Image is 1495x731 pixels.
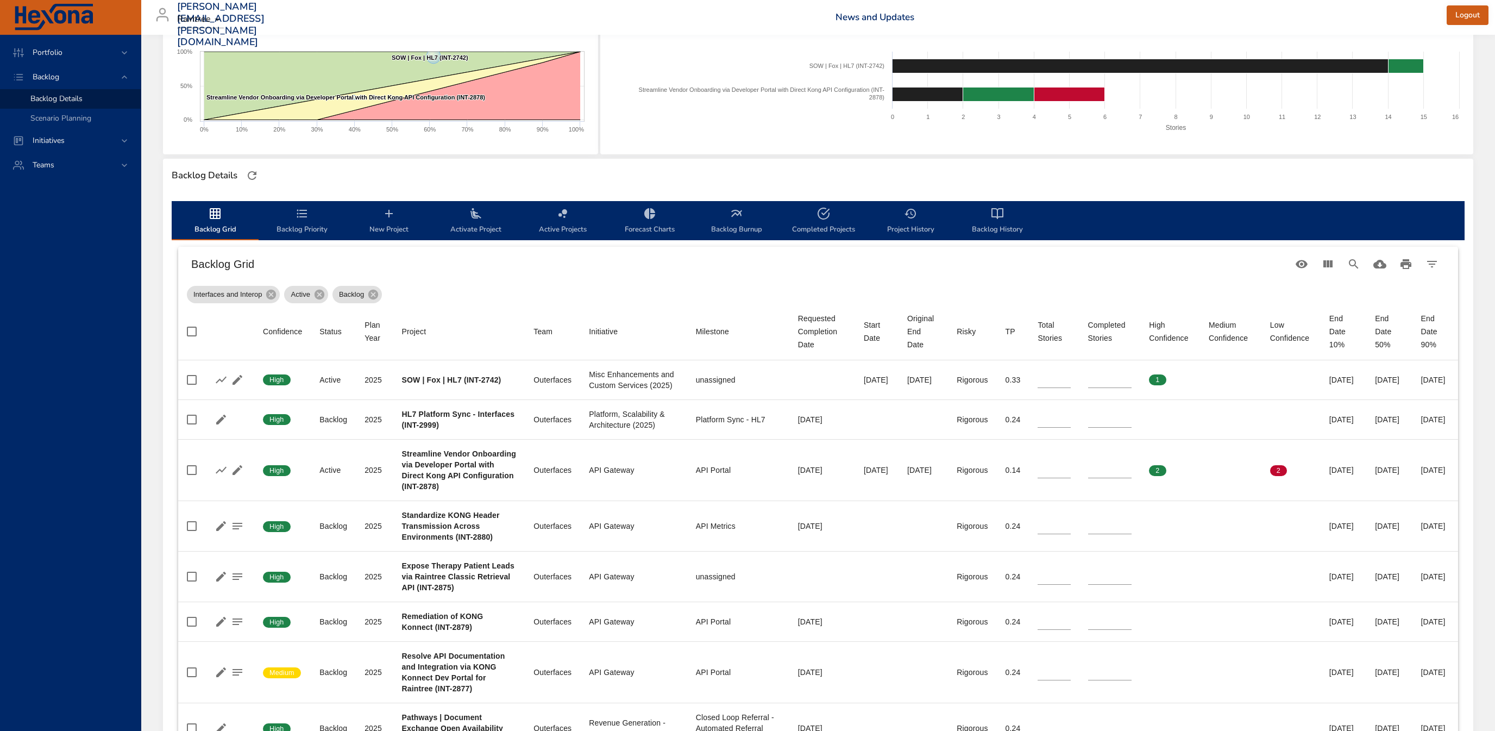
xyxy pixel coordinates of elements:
b: Streamline Vendor Onboarding via Developer Portal with Direct Kong API Configuration (INT-2878) [402,449,516,491]
span: High [263,466,291,476]
div: Milestone [696,325,729,338]
text: 5 [1068,114,1071,120]
button: Download CSV [1367,251,1393,277]
div: 2025 [365,616,384,627]
text: 40% [349,126,361,133]
div: Sort [1006,325,1015,338]
div: Rigorous [957,414,988,425]
button: Edit Project Details [213,518,229,534]
span: Risky [957,325,988,338]
div: Sort [1270,318,1312,345]
text: 0 [891,114,894,120]
div: Outerfaces [533,465,571,476]
div: Medium Confidence [1209,318,1253,345]
span: 0 [1209,466,1226,476]
span: Medium [263,668,301,678]
text: 3 [997,114,1000,120]
div: Sort [1038,318,1070,345]
div: Project [402,325,426,338]
div: Sort [589,325,618,338]
span: Backlog Grid [178,207,252,236]
div: [DATE] [798,521,846,532]
span: High [263,572,291,582]
b: Standardize KONG Header Transmission Across Environments (INT-2880) [402,511,500,541]
span: Backlog Priority [265,207,339,236]
div: backlog-tab [172,201,1465,240]
span: Project [402,325,517,338]
text: Stories [1166,124,1186,132]
div: API Portal [696,465,781,476]
div: [DATE] [1329,465,1358,476]
div: TP [1006,325,1015,338]
div: [DATE] [1329,374,1358,385]
text: SOW | Fox | HL7 (INT-2742) [392,54,468,61]
text: 70% [461,126,473,133]
div: Sort [864,318,890,345]
button: Show Burnup [213,372,229,388]
div: Sort [798,312,846,351]
b: SOW | Fox | HL7 (INT-2742) [402,376,501,384]
div: Rigorous [957,667,988,678]
button: Edit Project Details [229,462,246,478]
div: Backlog [319,521,347,532]
span: New Project [352,207,426,236]
div: Outerfaces [533,667,571,678]
div: Sort [263,325,302,338]
div: 0.24 [1006,571,1021,582]
div: Active [319,374,347,385]
span: 1 [1149,375,1166,385]
button: Standard Views [1289,251,1315,277]
div: Outerfaces [533,414,571,425]
span: Backlog History [960,207,1034,236]
div: Initiative [589,325,618,338]
text: 10 [1243,114,1250,120]
div: Backlog [332,286,382,303]
button: Refresh Page [244,167,260,184]
span: Interfaces and Interop [187,289,268,300]
text: 2 [962,114,965,120]
text: 60% [424,126,436,133]
div: API Gateway [589,465,678,476]
div: Original End Date [907,312,939,351]
span: Plan Year [365,318,384,345]
span: Portfolio [24,47,71,58]
div: Sort [533,325,552,338]
text: SOW | Fox | HL7 (INT-2742) [809,63,884,69]
b: Expose Therapy Patient Leads via Raintree Classic Retrieval API (INT-2875) [402,561,514,592]
span: Status [319,325,347,338]
div: Rigorous [957,571,988,582]
div: 0.24 [1006,667,1021,678]
span: TP [1006,325,1021,338]
button: Project Notes [229,518,246,534]
div: [DATE] [1421,571,1449,582]
text: 11 [1279,114,1285,120]
div: Outerfaces [533,571,571,582]
span: 0 [1270,375,1287,385]
button: Show Burnup [213,462,229,478]
text: 1 [926,114,929,120]
div: Sort [907,312,939,351]
div: Risky [957,325,976,338]
div: API Portal [696,616,781,627]
span: Total Stories [1038,318,1070,345]
div: Outerfaces [533,521,571,532]
span: Initiative [589,325,678,338]
text: 4 [1033,114,1036,120]
div: [DATE] [798,414,846,425]
button: Edit Project Details [213,411,229,428]
button: Logout [1447,5,1488,26]
span: High [263,375,291,385]
div: [DATE] [1421,374,1449,385]
button: Print [1393,251,1419,277]
div: High Confidence [1149,318,1191,345]
h3: [PERSON_NAME][EMAIL_ADDRESS][PERSON_NAME][DOMAIN_NAME] [177,1,265,48]
div: 0.24 [1006,616,1021,627]
b: Remediation of KONG Konnect (INT-2879) [402,612,483,632]
div: Misc Enhancements and Custom Services (2025) [589,369,678,391]
div: Active [319,465,347,476]
div: Backlog Details [168,167,241,184]
div: Active [284,286,328,303]
div: [DATE] [1421,667,1449,678]
div: Sort [696,325,729,338]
